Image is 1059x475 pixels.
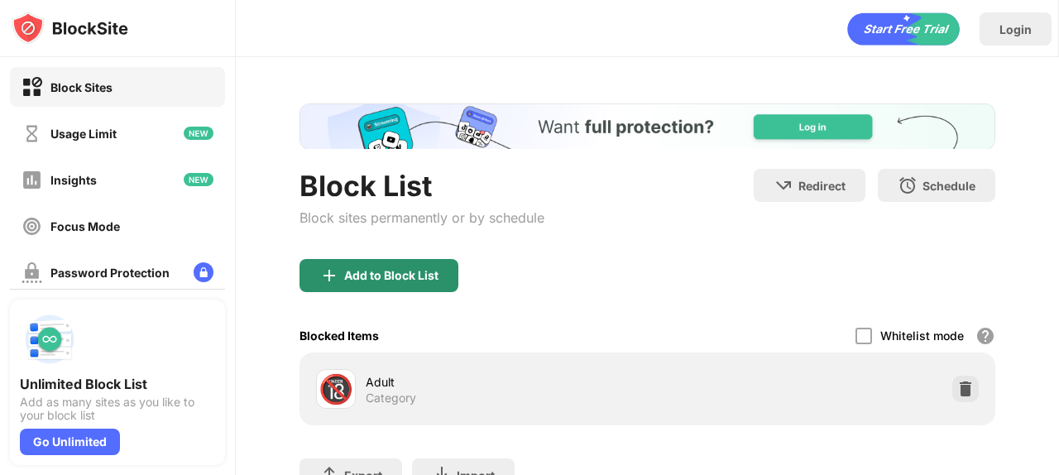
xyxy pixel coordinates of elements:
[50,80,113,94] div: Block Sites
[22,170,42,190] img: insights-off.svg
[366,373,648,391] div: Adult
[922,179,975,193] div: Schedule
[50,127,117,141] div: Usage Limit
[319,372,353,406] div: 🔞
[847,12,960,46] div: animation
[20,376,215,392] div: Unlimited Block List
[344,269,438,282] div: Add to Block List
[50,219,120,233] div: Focus Mode
[22,262,42,283] img: password-protection-off.svg
[22,216,42,237] img: focus-off.svg
[20,309,79,369] img: push-block-list.svg
[184,127,213,140] img: new-icon.svg
[194,262,213,282] img: lock-menu.svg
[299,209,544,226] div: Block sites permanently or by schedule
[184,173,213,186] img: new-icon.svg
[12,12,128,45] img: logo-blocksite.svg
[798,179,846,193] div: Redirect
[22,77,42,98] img: block-on.svg
[299,103,995,149] iframe: Banner
[299,169,544,203] div: Block List
[880,329,964,343] div: Whitelist mode
[366,391,416,405] div: Category
[999,22,1032,36] div: Login
[20,396,215,422] div: Add as many sites as you like to your block list
[50,266,170,280] div: Password Protection
[50,173,97,187] div: Insights
[22,123,42,144] img: time-usage-off.svg
[299,329,379,343] div: Blocked Items
[20,429,120,455] div: Go Unlimited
